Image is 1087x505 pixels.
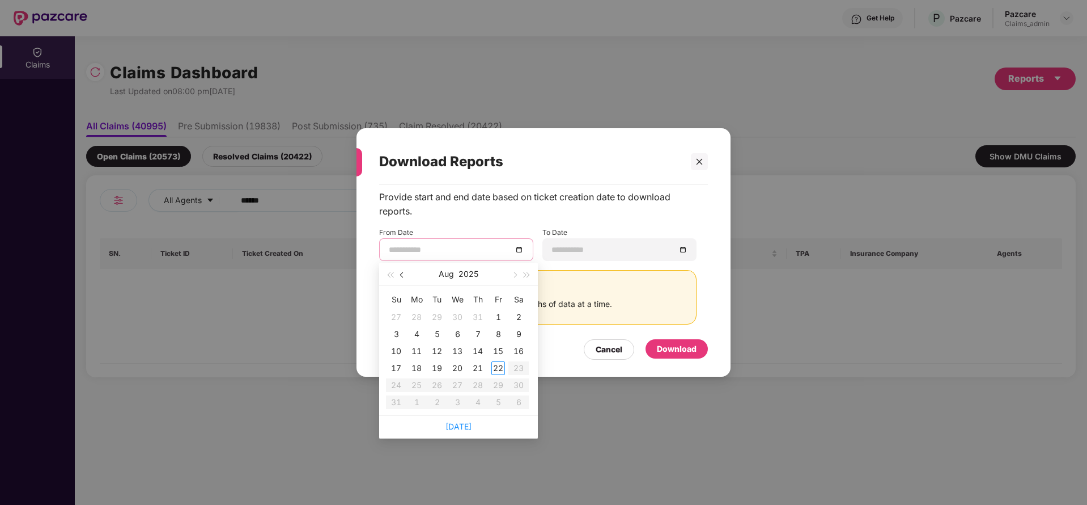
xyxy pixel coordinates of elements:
div: 31 [471,310,485,324]
td: 2025-07-27 [386,309,406,326]
div: 11 [410,344,423,358]
th: Tu [427,291,447,309]
td: 2025-08-11 [406,343,427,360]
th: Fr [488,291,508,309]
div: 7 [471,327,485,341]
a: [DATE] [445,422,472,431]
div: 4 [410,327,423,341]
td: 2025-08-04 [406,326,427,343]
div: Download [657,343,697,355]
td: 2025-07-30 [447,309,468,326]
td: 2025-08-22 [488,360,508,377]
td: 2025-07-28 [406,309,427,326]
div: To Date [542,228,697,261]
div: 1 [491,310,505,324]
th: Th [468,291,488,309]
div: 14 [471,344,485,358]
td: 2025-08-13 [447,343,468,360]
th: We [447,291,468,309]
div: 9 [512,327,525,341]
div: 27 [389,310,403,324]
div: 13 [451,344,464,358]
div: 20 [451,361,464,375]
td: 2025-08-15 [488,343,508,360]
td: 2025-08-02 [508,309,529,326]
button: Aug [439,263,454,285]
td: 2025-08-10 [386,343,406,360]
td: 2025-08-19 [427,360,447,377]
td: 2025-08-05 [427,326,447,343]
div: 19 [430,361,444,375]
td: 2025-08-08 [488,326,508,343]
div: 22 [491,361,505,375]
div: Cancel [596,343,622,356]
th: Su [386,291,406,309]
div: 6 [451,327,464,341]
td: 2025-07-31 [468,309,488,326]
th: Sa [508,291,529,309]
div: 8 [491,327,505,341]
span: close [695,158,703,166]
td: 2025-07-29 [427,309,447,326]
div: 29 [430,310,444,324]
td: 2025-08-14 [468,343,488,360]
td: 2025-08-20 [447,360,468,377]
td: 2025-08-09 [508,326,529,343]
td: 2025-08-01 [488,309,508,326]
div: Provide start and end date based on ticket creation date to download reports. [379,190,697,218]
div: 2 [512,310,525,324]
div: 3 [389,327,403,341]
button: 2025 [458,263,478,285]
th: Mo [406,291,427,309]
div: 10 [389,344,403,358]
div: 17 [389,361,403,375]
div: 16 [512,344,525,358]
div: From Date [379,228,533,261]
div: 15 [491,344,505,358]
div: 12 [430,344,444,358]
td: 2025-08-21 [468,360,488,377]
td: 2025-08-06 [447,326,468,343]
div: 5 [430,327,444,341]
div: 28 [410,310,423,324]
div: 21 [471,361,485,375]
td: 2025-08-07 [468,326,488,343]
div: 30 [451,310,464,324]
td: 2025-08-12 [427,343,447,360]
td: 2025-08-16 [508,343,529,360]
td: 2025-08-17 [386,360,406,377]
div: 18 [410,361,423,375]
div: Download Reports [379,140,681,184]
td: 2025-08-18 [406,360,427,377]
td: 2025-08-03 [386,326,406,343]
